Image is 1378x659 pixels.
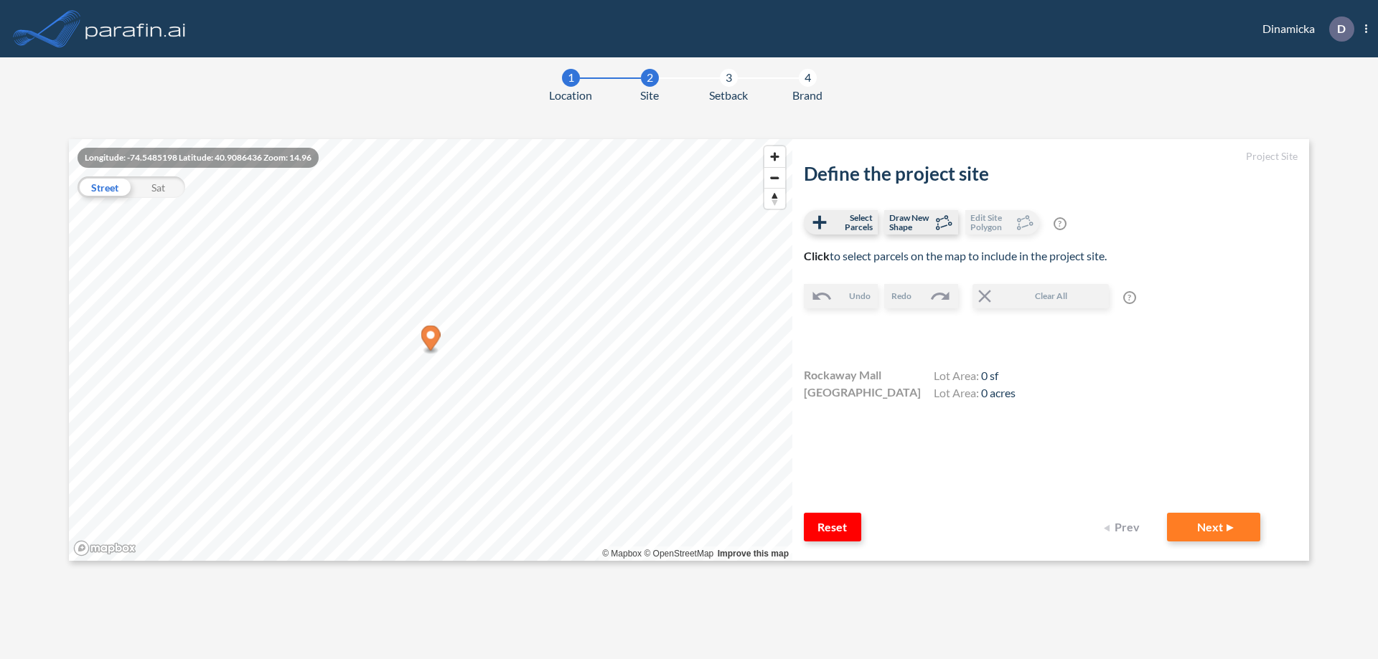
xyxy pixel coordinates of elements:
div: 4 [799,69,817,87]
a: Mapbox homepage [73,540,136,556]
span: Zoom out [764,168,785,188]
span: Setback [709,87,748,104]
a: Mapbox [602,549,642,559]
h4: Lot Area: [934,386,1016,403]
img: logo [83,14,189,43]
div: Map marker [421,326,441,355]
span: ? [1054,217,1067,230]
span: Clear All [995,290,1107,303]
a: OpenStreetMap [644,549,713,559]
canvas: Map [69,139,792,561]
span: Brand [792,87,822,104]
span: 0 acres [981,386,1016,399]
button: Prev [1095,513,1153,541]
h2: Define the project site [804,163,1298,185]
div: Sat [131,176,185,198]
button: Zoom in [764,146,785,167]
div: Dinamicka [1241,16,1367,42]
b: Click [804,249,830,262]
button: Redo [884,284,958,308]
div: 3 [720,69,738,87]
span: [GEOGRAPHIC_DATA] [804,384,921,401]
div: 2 [641,69,659,87]
span: Edit Site Polygon [970,213,1013,232]
button: Clear All [972,284,1109,308]
div: Street [78,176,131,198]
button: Undo [804,284,878,308]
span: ? [1123,291,1136,304]
h5: Project Site [804,151,1298,163]
span: Redo [891,290,911,303]
button: Next [1167,513,1260,541]
span: Undo [849,290,871,303]
div: 1 [562,69,580,87]
span: Rockaway Mall [804,366,881,384]
h4: Lot Area: [934,369,1016,386]
span: Reset bearing to north [764,189,785,209]
div: Longitude: -74.5485198 Latitude: 40.9086436 Zoom: 14.96 [78,148,319,168]
a: Improve this map [718,549,789,559]
span: 0 sf [981,369,998,382]
span: Location [549,87,592,104]
span: Select Parcels [830,213,873,232]
p: D [1337,22,1346,35]
span: Draw New Shape [889,213,932,232]
button: Zoom out [764,167,785,188]
button: Reset bearing to north [764,188,785,209]
span: Site [640,87,659,104]
button: Reset [804,513,861,541]
span: to select parcels on the map to include in the project site. [804,249,1107,262]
